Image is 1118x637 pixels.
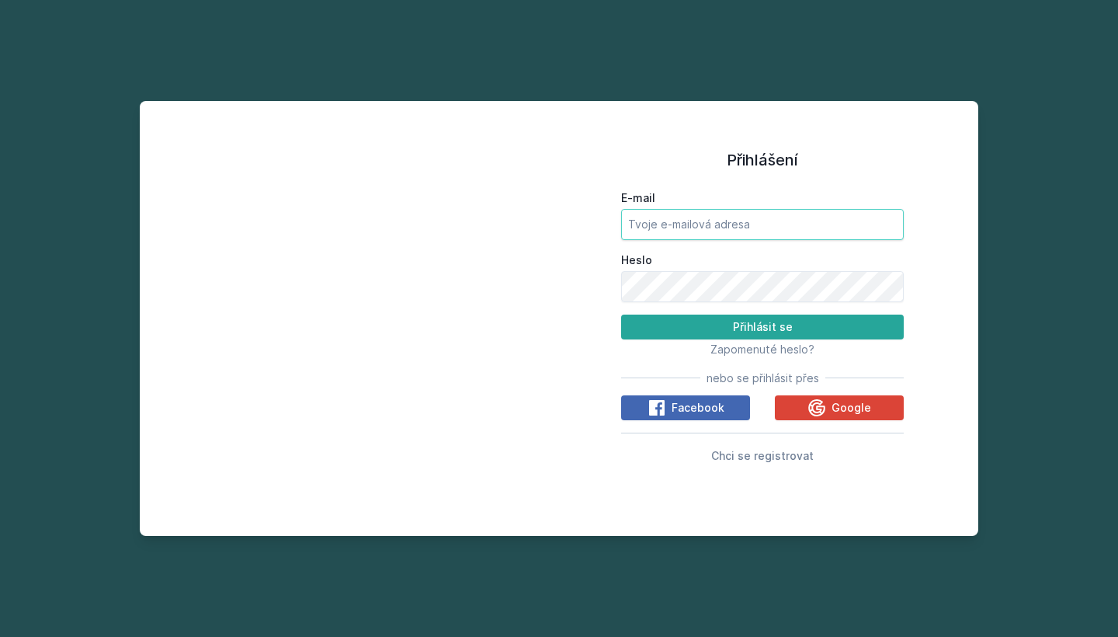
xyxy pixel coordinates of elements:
button: Google [775,395,904,420]
span: Google [832,400,871,416]
button: Chci se registrovat [711,446,814,465]
button: Facebook [621,395,750,420]
h1: Přihlášení [621,148,904,172]
span: Facebook [672,400,724,416]
label: E-mail [621,190,904,206]
input: Tvoje e-mailová adresa [621,209,904,240]
button: Přihlásit se [621,315,904,339]
span: nebo se přihlásit přes [707,371,819,386]
label: Heslo [621,252,904,268]
span: Chci se registrovat [711,449,814,462]
span: Zapomenuté heslo? [710,343,814,356]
